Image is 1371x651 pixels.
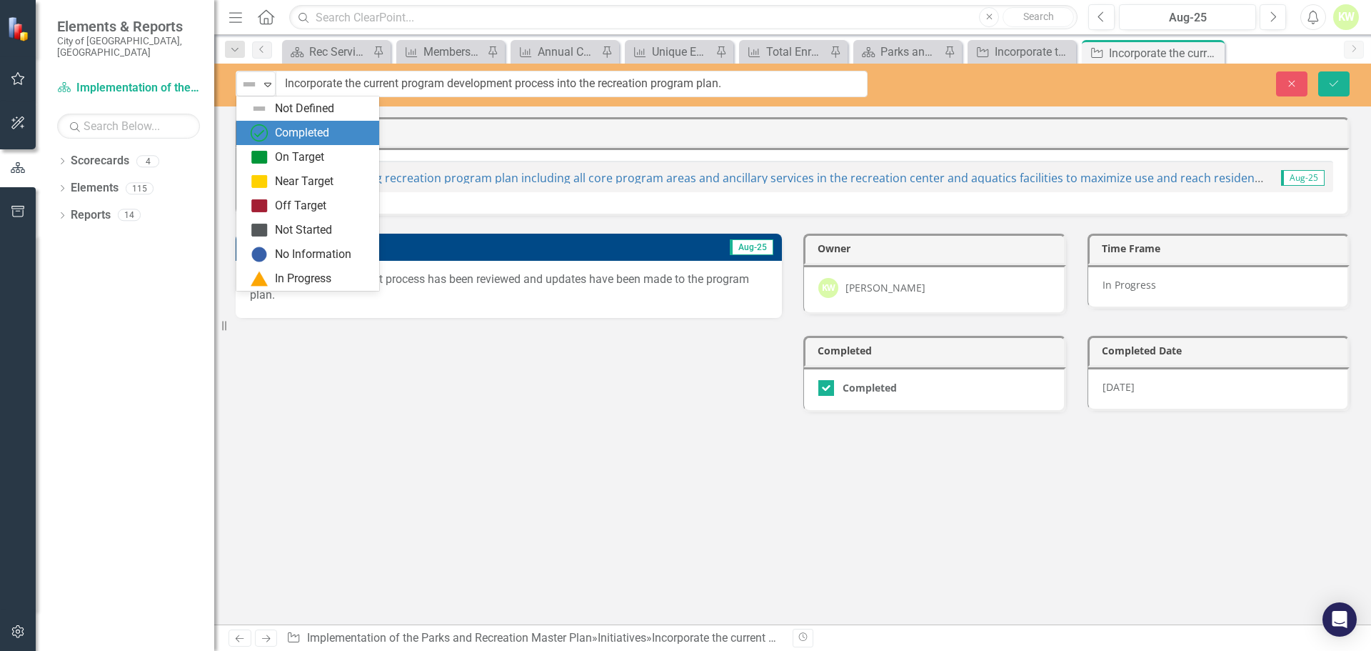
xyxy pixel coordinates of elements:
a: Total Enrollment [743,43,826,61]
div: KW [818,278,838,298]
img: On Target [251,149,268,166]
a: Memberships - Outdoor Pools [400,43,483,61]
div: Unique Enrollment [652,43,712,61]
a: Scorecards [71,153,129,169]
div: 4 [136,155,159,167]
span: Search [1023,11,1054,22]
img: In Progress [251,270,268,287]
p: The program development process has been reviewed and updates have been made to the program plan. [250,272,768,304]
div: Memberships - Outdoor Pools [423,43,483,61]
img: No Information [251,246,268,263]
button: Search [1003,7,1074,27]
input: Search ClearPoint... [289,5,1078,30]
img: Not Started [251,222,268,239]
div: Not Defined [275,101,334,117]
div: Total Enrollment [766,43,826,61]
div: Incorporate the current program development process into the recreation program plan. [1109,44,1221,62]
div: Completed [275,125,329,141]
h3: Completed Date [1102,345,1341,356]
a: Reports [71,207,111,224]
img: Not Defined [251,100,268,117]
div: On Target [275,149,324,166]
div: 115 [126,182,154,194]
span: Elements & Reports [57,18,200,35]
div: In Progress [275,271,331,287]
h3: Comments/Next Steps [248,241,618,252]
a: Annual Cost Recovery [514,43,598,61]
a: Implementation of the Parks and Recreation Master Plan [307,631,592,645]
div: 14 [118,209,141,222]
h3: Time Frame [1102,243,1341,254]
div: Not Started [275,222,332,239]
img: Off Target [251,197,268,214]
img: Not Defined [241,76,258,93]
span: Aug-25 [1281,170,1325,186]
button: KW [1333,4,1359,30]
a: Incorporate the Department’s coordination with CPI into the recreation plan. [971,43,1073,61]
a: Initiatives [598,631,646,645]
h3: Owner [818,243,1057,254]
img: Completed [251,124,268,141]
button: Aug-25 [1119,4,1256,30]
div: Near Target [275,174,333,190]
input: This field is required [276,71,868,97]
div: [PERSON_NAME] [845,281,925,295]
div: No Information [275,247,351,263]
h3: Completed [818,345,1057,356]
div: Open Intercom Messenger [1322,602,1357,637]
div: Off Target [275,198,326,214]
a: Unique Enrollment [628,43,712,61]
img: ClearPoint Strategy [6,15,33,42]
div: » » [286,630,782,647]
span: [DATE] [1103,380,1135,394]
a: Parks and Rec Master Plan Update [857,43,940,61]
div: Incorporate the Department’s coordination with CPI into the recreation plan. [995,43,1073,61]
div: Incorporate the current program development process into the recreation program plan. [652,631,1088,645]
div: Parks and Rec Master Plan Update [880,43,940,61]
img: Near Target [251,173,268,190]
input: Search Below... [57,114,200,139]
a: Elements [71,180,119,197]
a: Implementation of the Parks and Recreation Master Plan [57,80,200,96]
span: In Progress [1103,278,1156,292]
div: Rec Services [309,43,369,61]
div: Aug-25 [1124,9,1251,26]
h3: Functional Areas [250,126,1340,137]
div: Annual Cost Recovery [538,43,598,61]
small: City of [GEOGRAPHIC_DATA], [GEOGRAPHIC_DATA] [57,35,200,59]
span: Aug-25 [730,239,773,255]
a: Rec Services [286,43,369,61]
